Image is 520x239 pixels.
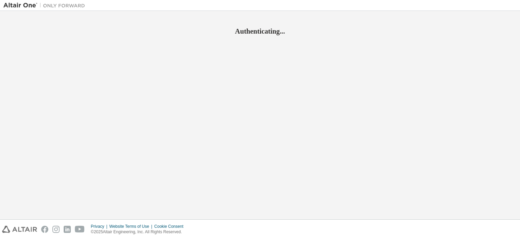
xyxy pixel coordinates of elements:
[41,226,48,233] img: facebook.svg
[3,27,517,36] h2: Authenticating...
[2,226,37,233] img: altair_logo.svg
[64,226,71,233] img: linkedin.svg
[3,2,88,9] img: Altair One
[52,226,60,233] img: instagram.svg
[91,224,109,229] div: Privacy
[154,224,187,229] div: Cookie Consent
[109,224,154,229] div: Website Terms of Use
[75,226,85,233] img: youtube.svg
[91,229,188,235] p: © 2025 Altair Engineering, Inc. All Rights Reserved.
